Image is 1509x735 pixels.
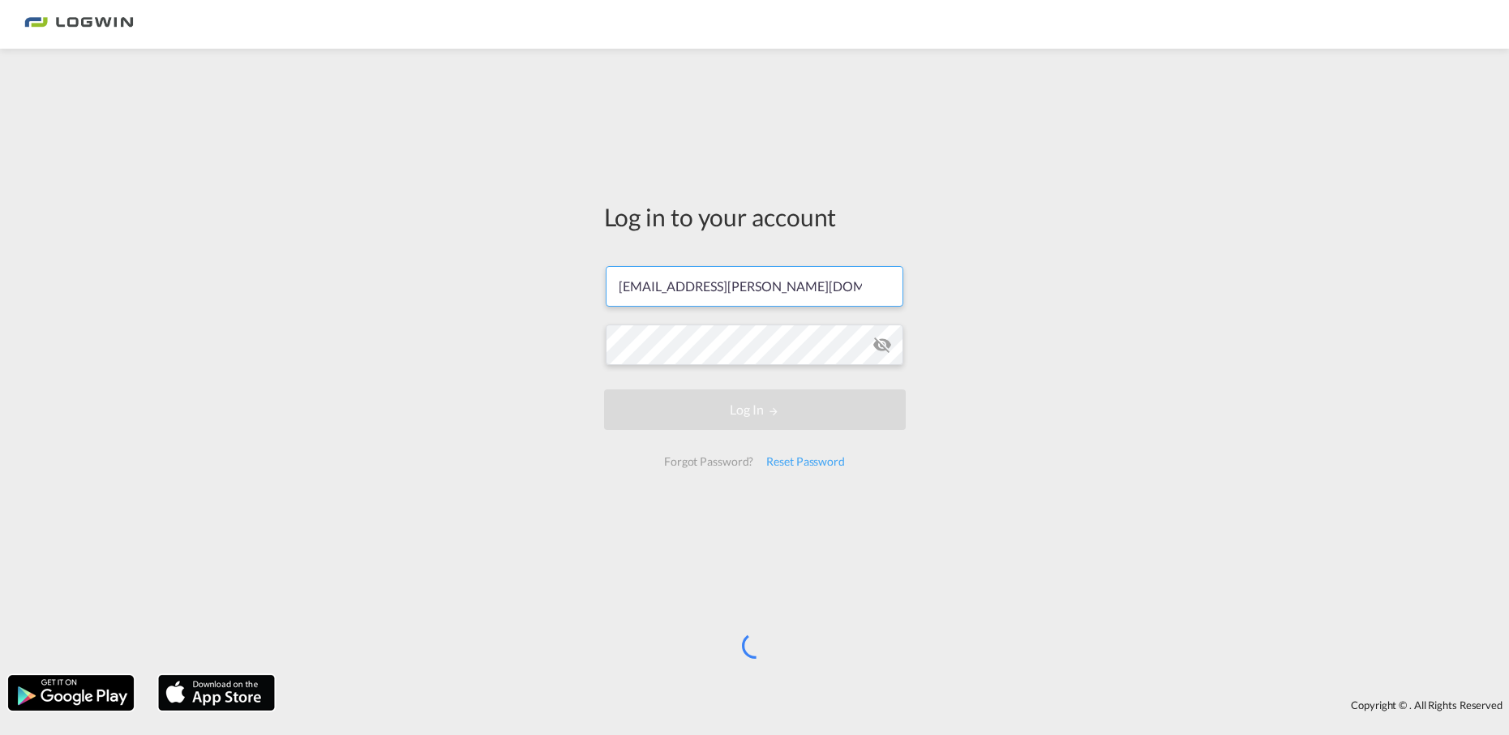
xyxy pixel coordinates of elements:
[658,447,760,476] div: Forgot Password?
[604,389,906,430] button: LOGIN
[156,673,277,712] img: apple.png
[283,691,1509,719] div: Copyright © . All Rights Reserved
[24,6,134,43] img: bc73a0e0d8c111efacd525e4c8ad7d32.png
[872,335,892,355] md-icon: icon-eye-off
[606,266,903,307] input: Enter email/phone number
[604,200,906,234] div: Log in to your account
[760,447,851,476] div: Reset Password
[6,673,135,712] img: google.png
